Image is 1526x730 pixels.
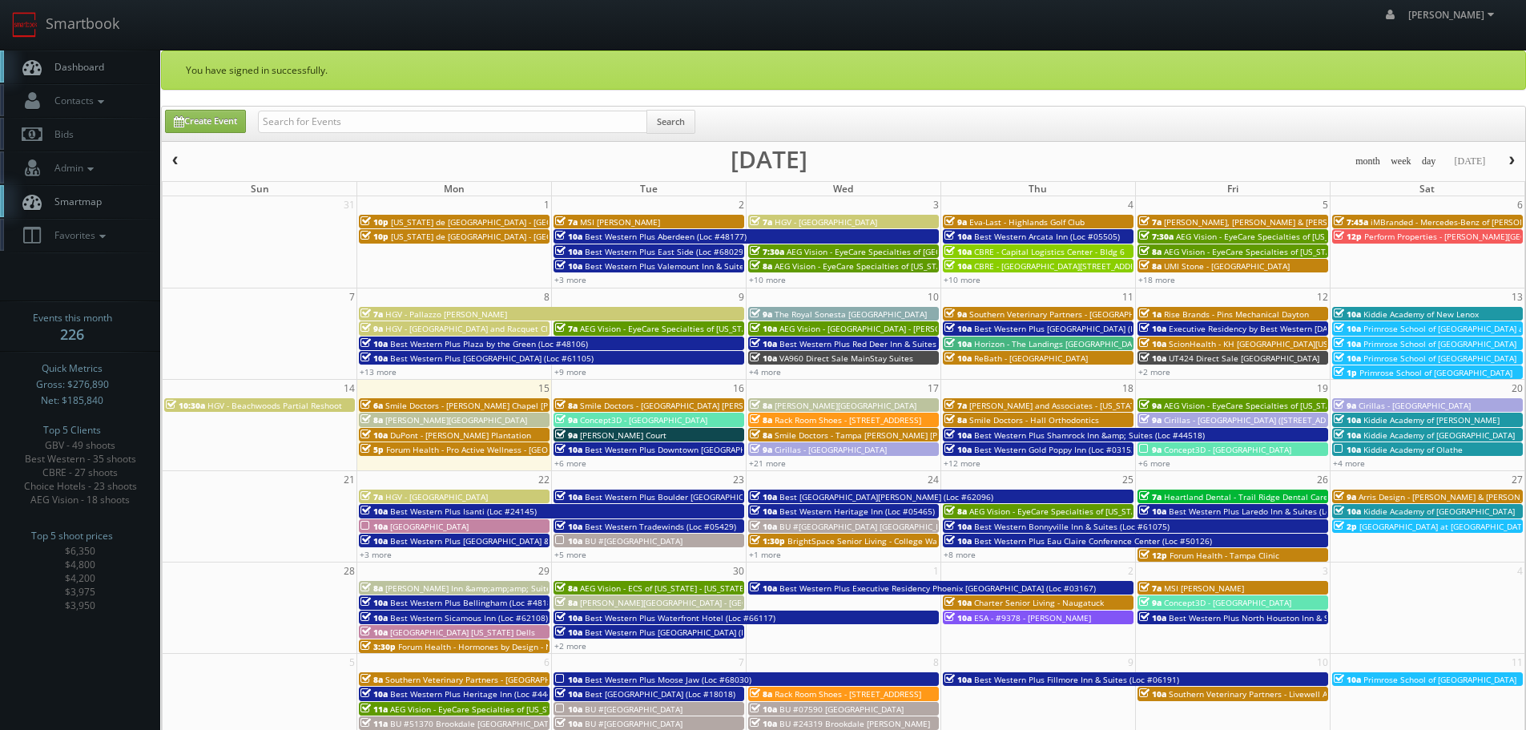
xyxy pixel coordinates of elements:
span: BU #07590 [GEOGRAPHIC_DATA] [779,704,904,715]
span: Best Western Plus Eau Claire Conference Center (Loc #50126) [974,535,1212,546]
span: 7:30a [750,246,784,257]
span: BrightSpace Senior Living - College Walk [787,535,944,546]
span: Concept3D - [GEOGRAPHIC_DATA] [1164,444,1291,455]
span: Best Western Plus [GEOGRAPHIC_DATA] (Loc #64008) [974,323,1178,334]
span: 8a [555,583,578,594]
span: 9a [1334,491,1356,502]
span: 6 [1516,196,1524,213]
span: 10a [360,535,388,546]
span: 10a [1334,506,1361,517]
button: [DATE] [1448,151,1491,171]
button: Search [646,110,695,134]
span: 7:30a [1139,231,1174,242]
span: 9a [1139,400,1162,411]
span: 12p [1139,550,1167,561]
span: 9a [1139,597,1162,608]
span: Best Western Plus Boulder [GEOGRAPHIC_DATA] (Loc #06179) [585,491,821,502]
a: +3 more [554,274,586,285]
span: 3:30p [360,641,396,652]
span: Primrose School of [GEOGRAPHIC_DATA] [1363,353,1516,364]
span: 10a [944,323,972,334]
span: Best Western Plus Downtown [GEOGRAPHIC_DATA] (Loc #48199) [585,444,831,455]
span: 8a [555,597,578,608]
span: 19 [1315,380,1330,397]
span: 10a [944,674,972,685]
span: AEG Vision - EyeCare Specialties of [US_STATE] - Carolina Family Vision [1164,246,1435,257]
span: 7a [360,491,383,502]
span: MSI [PERSON_NAME] [580,216,660,228]
button: day [1416,151,1442,171]
span: Events this month [33,310,112,326]
span: [PERSON_NAME] Court [580,430,666,441]
span: 11a [360,704,388,715]
span: BU #[GEOGRAPHIC_DATA] [585,535,682,546]
span: BU #[GEOGRAPHIC_DATA] [585,718,682,729]
span: Concept3D - [GEOGRAPHIC_DATA] [580,414,707,425]
span: Executive Residency by Best Western [DATE] (Loc #44764) [1169,323,1391,334]
span: 10a [555,444,582,455]
span: Kiddie Academy of [GEOGRAPHIC_DATA] [1363,430,1515,441]
span: 10a [360,506,388,517]
button: month [1350,151,1386,171]
span: AEG Vision - [GEOGRAPHIC_DATA] - [PERSON_NAME][GEOGRAPHIC_DATA] [779,323,1055,334]
span: 9a [555,430,578,441]
span: 7a [750,216,772,228]
span: 20 [1510,380,1524,397]
span: 10a [555,535,582,546]
span: [GEOGRAPHIC_DATA] [390,521,469,532]
a: +10 more [944,274,980,285]
span: HGV - [GEOGRAPHIC_DATA] [385,491,488,502]
span: 10a [360,597,388,608]
span: Best Western Sicamous Inn (Loc #62108) [390,612,548,623]
span: 8a [1139,260,1162,272]
span: Best Western Plus Bellingham (Loc #48188) [390,597,559,608]
span: Best [GEOGRAPHIC_DATA][PERSON_NAME] (Loc #62096) [779,491,993,502]
span: [GEOGRAPHIC_DATA] [US_STATE] Dells [390,627,535,638]
a: +4 more [1333,458,1365,469]
span: [PERSON_NAME] Inn &amp;amp;amp; Suites [PERSON_NAME] [385,583,621,594]
span: Best Western Plus Executive Residency Phoenix [GEOGRAPHIC_DATA] (Loc #03167) [779,583,1096,594]
span: 10a [750,323,777,334]
span: 7a [555,216,578,228]
p: You have signed in successfully. [186,63,1501,77]
span: 10a [944,535,972,546]
span: [PERSON_NAME][GEOGRAPHIC_DATA] - [GEOGRAPHIC_DATA] [580,597,807,608]
span: Forum Health - Pro Active Wellness - [GEOGRAPHIC_DATA] [386,444,607,455]
span: Sat [1419,182,1435,196]
span: 10a [944,521,972,532]
span: 10a [360,430,388,441]
span: 10a [944,260,972,272]
span: Concept3D - [GEOGRAPHIC_DATA] [1164,597,1291,608]
span: 8a [1139,246,1162,257]
span: 3 [932,196,940,213]
span: 10a [555,674,582,685]
span: 10a [750,338,777,349]
span: 10a [360,353,388,364]
span: 2p [1334,521,1357,532]
h2: [DATE] [731,151,807,167]
span: AEG Vision - ECS of [US_STATE] - [US_STATE] Valley Family Eye Care [580,583,835,594]
span: 10a [555,718,582,729]
span: Primrose School of [GEOGRAPHIC_DATA] [1363,338,1516,349]
span: 9a [944,216,967,228]
span: HGV - [GEOGRAPHIC_DATA] and Racquet Club [385,323,558,334]
span: 10a [944,338,972,349]
span: [PERSON_NAME] [1408,8,1499,22]
span: 1p [1334,367,1357,378]
span: Bids [46,127,74,141]
span: Rack Room Shoes - [STREET_ADDRESS] [775,688,921,700]
span: 2 [737,196,746,213]
span: Best Western Plus Plaza by the Green (Loc #48106) [390,338,588,349]
span: 10a [1139,353,1166,364]
a: +3 more [360,549,392,560]
span: Mon [444,182,465,196]
span: Quick Metrics [42,361,103,377]
span: Cirillas - [GEOGRAPHIC_DATA] [775,444,887,455]
span: 9a [1139,444,1162,455]
span: 10a [555,704,582,715]
a: +12 more [944,458,980,469]
span: Eva-Last - Highlands Golf Club [969,216,1085,228]
span: 12 [1315,288,1330,305]
span: Thu [1029,182,1047,196]
span: 10a [555,521,582,532]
